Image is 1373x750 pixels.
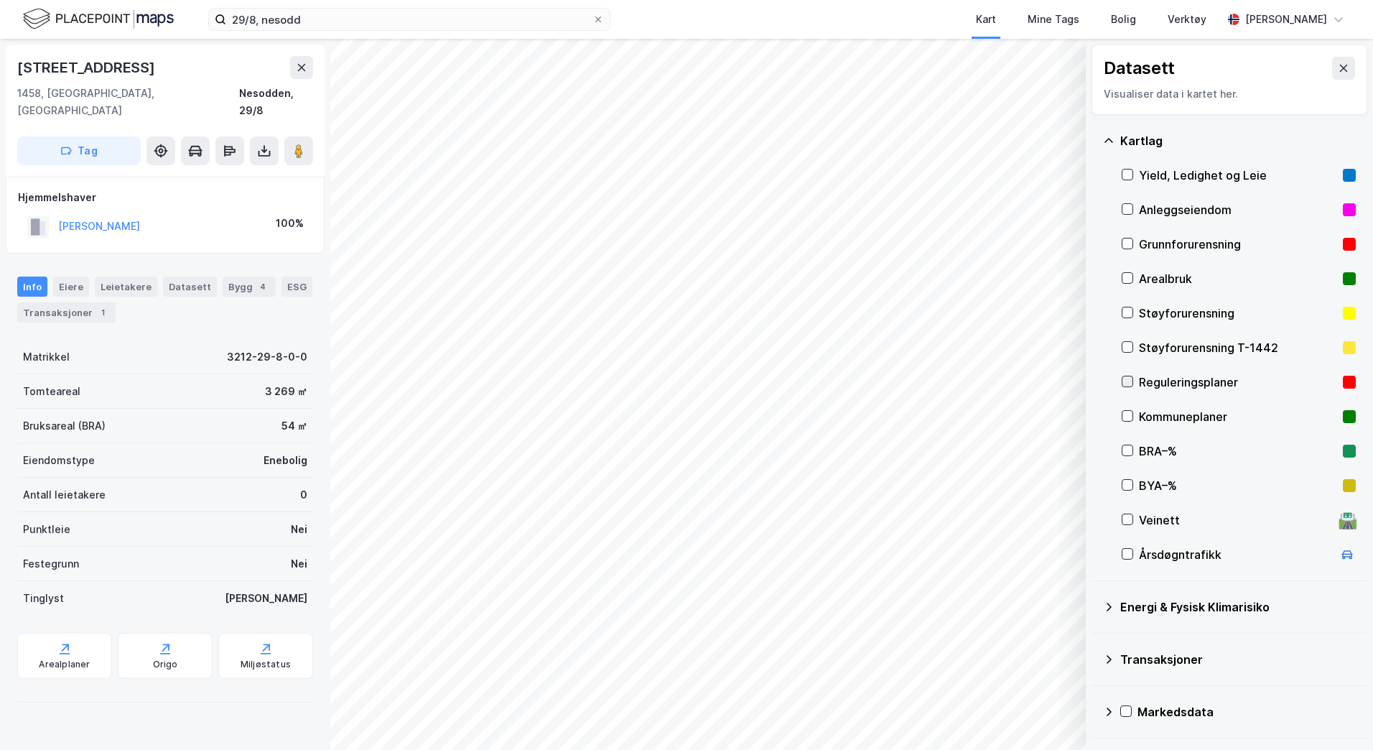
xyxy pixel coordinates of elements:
div: [PERSON_NAME] [1245,11,1327,28]
div: Markedsdata [1137,703,1356,721]
div: Bolig [1111,11,1136,28]
img: logo.f888ab2527a4732fd821a326f86c7f29.svg [23,6,174,32]
div: Hjemmelshaver [18,189,312,206]
div: Kommuneplaner [1139,408,1337,425]
div: Arealplaner [39,659,90,670]
div: Veinett [1139,511,1333,529]
div: Nei [291,555,307,573]
div: 1458, [GEOGRAPHIC_DATA], [GEOGRAPHIC_DATA] [17,85,239,119]
div: Eiendomstype [23,452,95,469]
div: 0 [300,486,307,504]
div: [STREET_ADDRESS] [17,56,158,79]
div: Støyforurensning T-1442 [1139,339,1337,356]
div: Visualiser data i kartet her. [1104,85,1355,103]
button: Tag [17,136,141,165]
div: Leietakere [95,277,157,297]
div: 4 [256,279,270,294]
div: Info [17,277,47,297]
div: Støyforurensning [1139,305,1337,322]
div: Reguleringsplaner [1139,374,1337,391]
div: Grunnforurensning [1139,236,1337,253]
div: 100% [276,215,304,232]
div: Matrikkel [23,348,70,366]
div: Anleggseiendom [1139,201,1337,218]
div: Arealbruk [1139,270,1337,287]
div: Energi & Fysisk Klimarisiko [1120,598,1356,616]
div: BRA–% [1139,443,1337,460]
iframe: Chat Widget [1301,681,1373,750]
div: Antall leietakere [23,486,106,504]
div: Verktøy [1168,11,1206,28]
div: 54 ㎡ [281,417,307,435]
div: Festegrunn [23,555,79,573]
div: Kontrollprogram for chat [1301,681,1373,750]
div: Datasett [163,277,217,297]
div: Årsdøgntrafikk [1139,546,1333,563]
div: Punktleie [23,521,70,538]
div: 3 269 ㎡ [265,383,307,400]
div: Nesodden, 29/8 [239,85,313,119]
div: Enebolig [264,452,307,469]
div: Bygg [223,277,276,297]
div: Tomteareal [23,383,80,400]
input: Søk på adresse, matrikkel, gårdeiere, leietakere eller personer [226,9,592,30]
div: Transaksjoner [17,302,116,323]
div: Kartlag [1120,132,1356,149]
div: 🛣️ [1338,511,1357,529]
div: Transaksjoner [1120,651,1356,668]
div: Miljøstatus [241,659,291,670]
div: Kart [976,11,996,28]
div: Bruksareal (BRA) [23,417,106,435]
div: BYA–% [1139,477,1337,494]
div: ESG [281,277,312,297]
div: Eiere [53,277,89,297]
div: 3212-29-8-0-0 [227,348,307,366]
div: Origo [153,659,178,670]
div: Mine Tags [1028,11,1079,28]
div: Yield, Ledighet og Leie [1139,167,1337,184]
div: [PERSON_NAME] [225,590,307,607]
div: Datasett [1104,57,1175,80]
div: Nei [291,521,307,538]
div: 1 [96,305,110,320]
div: Tinglyst [23,590,64,607]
